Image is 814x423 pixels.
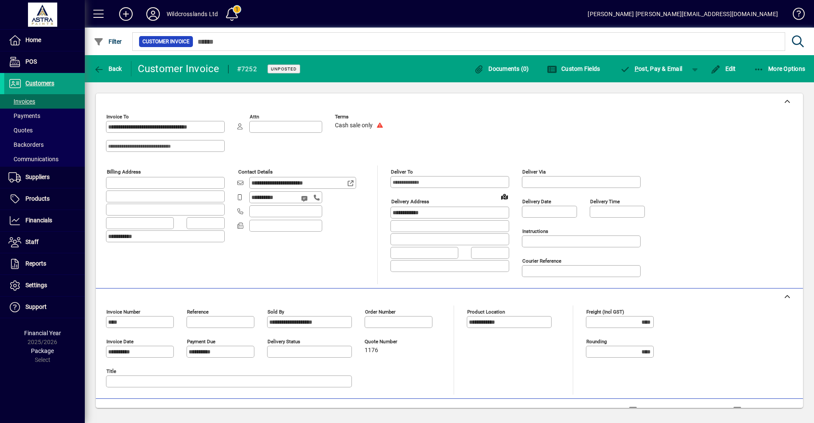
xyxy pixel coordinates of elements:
mat-label: Freight (incl GST) [586,309,624,315]
span: Support [25,303,47,310]
mat-label: Delivery time [590,199,620,204]
a: Backorders [4,137,85,152]
button: Post, Pay & Email [616,61,686,76]
mat-label: Delivery status [268,339,300,345]
span: Reports [25,260,46,267]
mat-label: Rounding [586,339,607,345]
mat-label: Sold by [268,309,284,315]
button: Edit [708,61,738,76]
mat-label: Delivery date [522,199,551,204]
label: Show Line Volumes/Weights [639,406,718,415]
a: Support [4,297,85,318]
mat-label: Invoice number [106,309,140,315]
mat-label: Payment due [187,339,215,345]
span: Home [25,36,41,43]
mat-label: Reference [187,309,209,315]
span: Edit [711,65,736,72]
a: Products [4,188,85,210]
span: More Options [754,65,806,72]
div: #7252 [237,62,257,76]
span: POS [25,58,37,65]
mat-label: Invoice To [106,114,129,120]
mat-label: Title [106,368,116,374]
span: 1176 [365,347,378,354]
a: View on map [498,190,511,203]
a: Reports [4,253,85,275]
mat-label: Deliver via [522,169,546,175]
span: Staff [25,238,39,245]
span: Terms [335,114,386,120]
span: Invoices [8,98,35,105]
button: Custom Fields [545,61,602,76]
a: Home [4,30,85,51]
span: Custom Fields [547,65,600,72]
span: Unposted [271,66,297,72]
a: Settings [4,275,85,296]
span: Package [31,347,54,354]
label: Show Cost/Profit [743,406,792,415]
span: Documents (0) [474,65,529,72]
mat-label: Order number [365,309,396,315]
a: Communications [4,152,85,166]
span: Quote number [365,339,415,345]
span: Communications [8,156,59,162]
span: ost, Pay & Email [620,65,682,72]
a: Suppliers [4,167,85,188]
a: Financials [4,210,85,231]
span: Cash sale only [335,122,373,129]
span: Financial Year [24,330,61,336]
span: Back [94,65,122,72]
mat-label: Invoice date [106,339,134,345]
span: Payments [8,112,40,119]
mat-label: Courier Reference [522,258,561,264]
span: Settings [25,282,47,289]
a: Invoices [4,94,85,109]
button: More Options [752,61,808,76]
span: Customers [25,80,54,87]
button: Back [92,61,124,76]
mat-label: Deliver To [391,169,413,175]
span: P [635,65,638,72]
mat-label: Attn [250,114,259,120]
mat-label: Product location [467,309,505,315]
span: Quotes [8,127,33,134]
div: [PERSON_NAME] [PERSON_NAME][EMAIL_ADDRESS][DOMAIN_NAME] [588,7,778,21]
a: Payments [4,109,85,123]
span: Backorders [8,141,44,148]
span: Suppliers [25,174,50,180]
button: Add [112,6,139,22]
button: Profile [139,6,167,22]
button: Send SMS [295,188,315,209]
button: Documents (0) [472,61,531,76]
a: Quotes [4,123,85,137]
button: Filter [92,34,124,49]
div: Customer Invoice [138,62,220,76]
span: Filter [94,38,122,45]
div: Wildcrosslands Ltd [167,7,218,21]
a: POS [4,51,85,73]
a: Staff [4,232,85,253]
a: Knowledge Base [786,2,803,29]
span: Customer Invoice [142,37,190,46]
span: Products [25,195,50,202]
span: Financials [25,217,52,224]
app-page-header-button: Back [85,61,131,76]
mat-label: Instructions [522,228,548,234]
